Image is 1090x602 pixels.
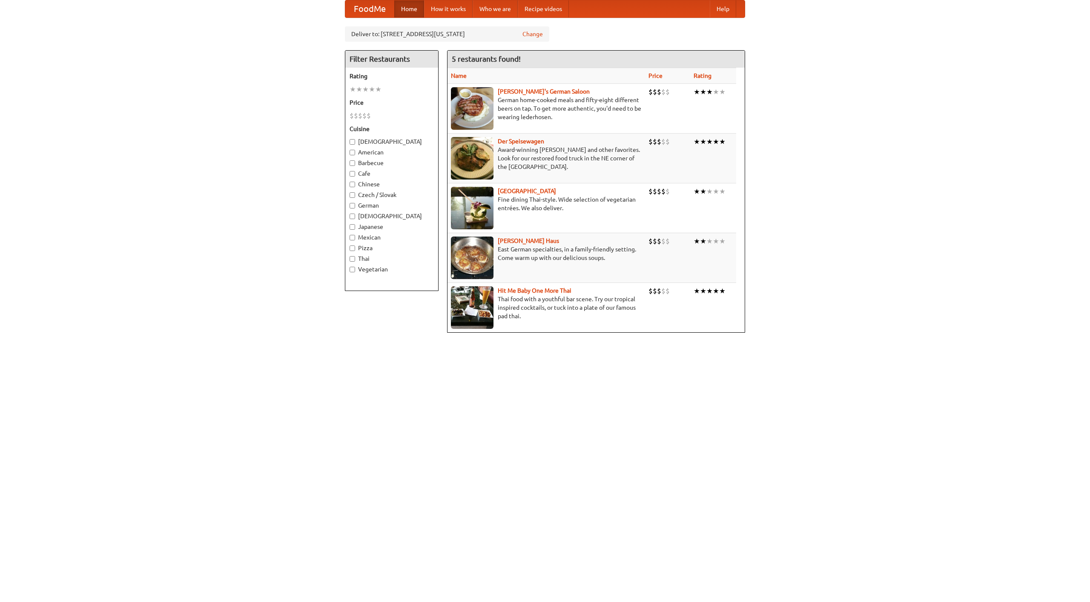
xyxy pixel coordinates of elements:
div: Deliver to: [STREET_ADDRESS][US_STATE] [345,26,549,42]
li: ★ [694,286,700,296]
p: German home-cooked meals and fifty-eight different beers on tap. To get more authentic, you'd nee... [451,96,642,121]
label: Barbecue [350,159,434,167]
li: ★ [706,286,713,296]
li: $ [661,187,665,196]
li: $ [362,111,367,120]
li: $ [665,137,670,146]
li: ★ [706,87,713,97]
li: $ [665,286,670,296]
a: Price [648,72,663,79]
li: ★ [700,237,706,246]
li: ★ [713,87,719,97]
a: Der Speisewagen [498,138,544,145]
li: ★ [369,85,375,94]
a: How it works [424,0,473,17]
li: $ [648,286,653,296]
li: ★ [706,237,713,246]
a: Who we are [473,0,518,17]
li: $ [653,187,657,196]
li: $ [648,87,653,97]
li: ★ [719,137,726,146]
label: [DEMOGRAPHIC_DATA] [350,137,434,146]
label: American [350,148,434,157]
li: $ [358,111,362,120]
li: $ [367,111,371,120]
label: Chinese [350,180,434,188]
label: Pizza [350,244,434,252]
b: Hit Me Baby One More Thai [498,287,571,294]
img: esthers.jpg [451,87,493,130]
h5: Price [350,98,434,107]
input: [DEMOGRAPHIC_DATA] [350,139,355,145]
li: $ [657,286,661,296]
li: $ [653,286,657,296]
a: [PERSON_NAME] Haus [498,237,559,244]
li: $ [657,237,661,246]
input: Vegetarian [350,267,355,272]
a: Help [710,0,736,17]
li: $ [648,137,653,146]
li: $ [665,187,670,196]
li: ★ [700,286,706,296]
input: [DEMOGRAPHIC_DATA] [350,214,355,219]
a: [GEOGRAPHIC_DATA] [498,188,556,194]
li: $ [657,87,661,97]
li: ★ [719,286,726,296]
ng-pluralize: 5 restaurants found! [452,55,521,63]
input: German [350,203,355,208]
li: ★ [719,87,726,97]
li: ★ [375,85,381,94]
label: Cafe [350,169,434,178]
input: Thai [350,256,355,262]
li: $ [665,237,670,246]
img: babythai.jpg [451,286,493,329]
li: ★ [700,137,706,146]
li: ★ [706,137,713,146]
li: $ [665,87,670,97]
img: kohlhaus.jpg [451,237,493,279]
img: speisewagen.jpg [451,137,493,180]
li: ★ [719,237,726,246]
li: ★ [694,87,700,97]
li: $ [657,137,661,146]
img: satay.jpg [451,187,493,229]
li: $ [648,187,653,196]
li: ★ [694,237,700,246]
li: $ [653,87,657,97]
li: $ [653,137,657,146]
input: Barbecue [350,160,355,166]
h4: Filter Restaurants [345,51,438,68]
li: ★ [713,286,719,296]
a: Home [394,0,424,17]
li: ★ [362,85,369,94]
input: Cafe [350,171,355,177]
label: German [350,201,434,210]
a: Rating [694,72,711,79]
p: Fine dining Thai-style. Wide selection of vegetarian entrées. We also deliver. [451,195,642,212]
label: Thai [350,254,434,263]
a: Name [451,72,467,79]
li: $ [661,137,665,146]
li: ★ [713,187,719,196]
p: Award-winning [PERSON_NAME] and other favorites. Look for our restored food truck in the NE corne... [451,146,642,171]
p: East German specialties, in a family-friendly setting. Come warm up with our delicious soups. [451,245,642,262]
li: ★ [719,187,726,196]
li: $ [354,111,358,120]
a: [PERSON_NAME]'s German Saloon [498,88,590,95]
input: Mexican [350,235,355,240]
li: ★ [700,87,706,97]
a: Recipe videos [518,0,569,17]
li: ★ [713,237,719,246]
li: $ [661,87,665,97]
li: ★ [700,187,706,196]
li: $ [661,286,665,296]
li: $ [661,237,665,246]
p: Thai food with a youthful bar scene. Try our tropical inspired cocktails, or tuck into a plate of... [451,295,642,320]
li: $ [350,111,354,120]
input: Czech / Slovak [350,192,355,198]
h5: Rating [350,72,434,80]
